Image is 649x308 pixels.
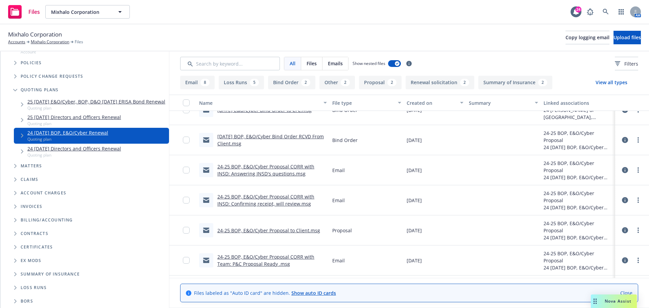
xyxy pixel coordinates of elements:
span: Upload files [614,34,641,41]
div: Folder Tree Example [0,213,169,308]
div: 24 [DATE] BOP, E&O/Cyber Renewal [544,264,612,271]
span: Quoting plan [27,105,165,111]
div: 24-25 BOP, E&O/Cyber Proposal [544,250,612,264]
a: 24-25 BOP, E&O/Cyber Proposal CORR with Team: P&C Proposal Ready .msg [217,254,314,267]
button: Email [180,76,215,89]
span: [DATE] [407,197,422,204]
span: Certificates [21,245,53,249]
input: Search by keyword... [180,57,280,70]
span: Quoting plan [27,152,121,158]
span: Matters [21,164,42,168]
input: Select all [183,99,190,106]
button: Created on [404,95,466,111]
div: 24-25 BOP, E&O/Cyber Proposal [544,220,612,234]
a: 24 [DATE] BOP, E&O/Cyber Renewal [27,129,108,136]
a: Switch app [615,5,628,19]
span: Quoting plan [27,136,108,142]
span: [DATE] [407,227,422,234]
span: Emails [328,60,343,67]
a: Show auto ID cards [291,290,336,296]
div: Drag to move [591,294,599,308]
span: Email [332,197,345,204]
a: Report a Bug [583,5,597,19]
span: Account charges [21,191,66,195]
span: Show nested files [353,61,385,66]
span: Summary of insurance [21,272,80,276]
div: 2 [538,79,547,86]
div: Name [199,99,319,106]
span: Mixhalo Corporation [8,30,62,39]
span: BORs [21,299,33,303]
span: Nova Assist [605,298,631,304]
button: Proposal [359,76,402,89]
div: 24 [DATE] BOP, E&O/Cyber Renewal [544,234,612,241]
span: Account [21,49,67,55]
span: Quoting plans [21,88,59,92]
input: Toggle Row Selected [183,197,190,204]
a: [DATE] E&O/Cyber Bind Order to CFC.msg [217,107,312,113]
span: Quoting plan [27,121,121,126]
div: 5 [250,79,259,86]
span: Mixhalo Corporation [51,8,110,16]
span: Bind Order [332,137,358,144]
input: Toggle Row Selected [183,227,190,234]
span: Policies [21,61,42,65]
span: Copy logging email [566,34,609,41]
div: Summary [469,99,530,106]
div: Linked associations [544,99,612,106]
span: Files [75,39,83,45]
a: 25 [DATE] Directors and Officers Renewal [27,114,121,121]
button: Mixhalo Corporation [45,5,130,19]
button: Name [196,95,330,111]
div: File type [332,99,394,106]
span: Email [332,257,345,264]
div: 24-25 BOP, E&O/Cyber Proposal [544,190,612,204]
div: 24 [DATE] BOP, E&O/Cyber Renewal [544,174,612,181]
div: 24-25 BOP, E&O/Cyber Proposal [544,129,612,144]
span: All [290,60,295,67]
div: 2 [301,79,310,86]
button: Other [319,76,355,89]
a: 25 [DATE] E&O/Cyber, BOP, D&O [DATE] ERISA Bond Renewal [27,98,165,105]
div: 8 [200,79,210,86]
button: File type [330,95,404,111]
span: Billing/Accounting [21,218,73,222]
span: Filters [624,60,638,67]
a: Accounts [8,39,25,45]
button: Filters [615,57,638,70]
a: more [634,256,642,264]
div: Tree Example [0,41,169,213]
input: Toggle Row Selected [183,137,190,143]
a: more [634,226,642,234]
button: Bind Order [268,76,315,89]
div: 24 [PERSON_NAME] of [GEOGRAPHIC_DATA], Underwriters at Lloyd's, London - CFC Underwriting [544,106,612,121]
span: Policy change requests [21,74,83,78]
span: Loss Runs [21,286,47,290]
a: Files [5,2,43,21]
a: more [634,166,642,174]
a: 24-25 BOP, E&O/Cyber Proposal CORR with INSD: Confirming receipt, will review.msg [217,193,314,207]
a: Close [620,289,632,297]
a: Mixhalo Corporation [31,39,69,45]
span: [DATE] [407,167,422,174]
button: Summary of Insurance [478,76,552,89]
div: 24 [575,6,581,13]
span: Files [307,60,317,67]
a: 24-25 BOP, E&O/Cyber Proposal CORR with INSD: Answering INSD's questions.msg [217,163,314,177]
div: 2 [387,79,396,86]
span: [DATE] [407,257,422,264]
button: Copy logging email [566,31,609,44]
button: Linked associations [541,95,615,111]
a: more [634,136,642,144]
span: Email [332,167,345,174]
button: View all types [585,76,638,89]
div: 2 [341,79,350,86]
a: 24 [DATE] Directors and Officers Renewal [27,145,121,152]
span: Proposal [332,227,352,234]
span: [DATE] [407,137,422,144]
input: Toggle Row Selected [183,257,190,264]
button: Renewal solicitation [406,76,474,89]
button: Loss Runs [219,76,264,89]
div: 24-25 BOP, E&O/Cyber Proposal [544,160,612,174]
div: 24 [DATE] BOP, E&O/Cyber Renewal [544,204,612,211]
